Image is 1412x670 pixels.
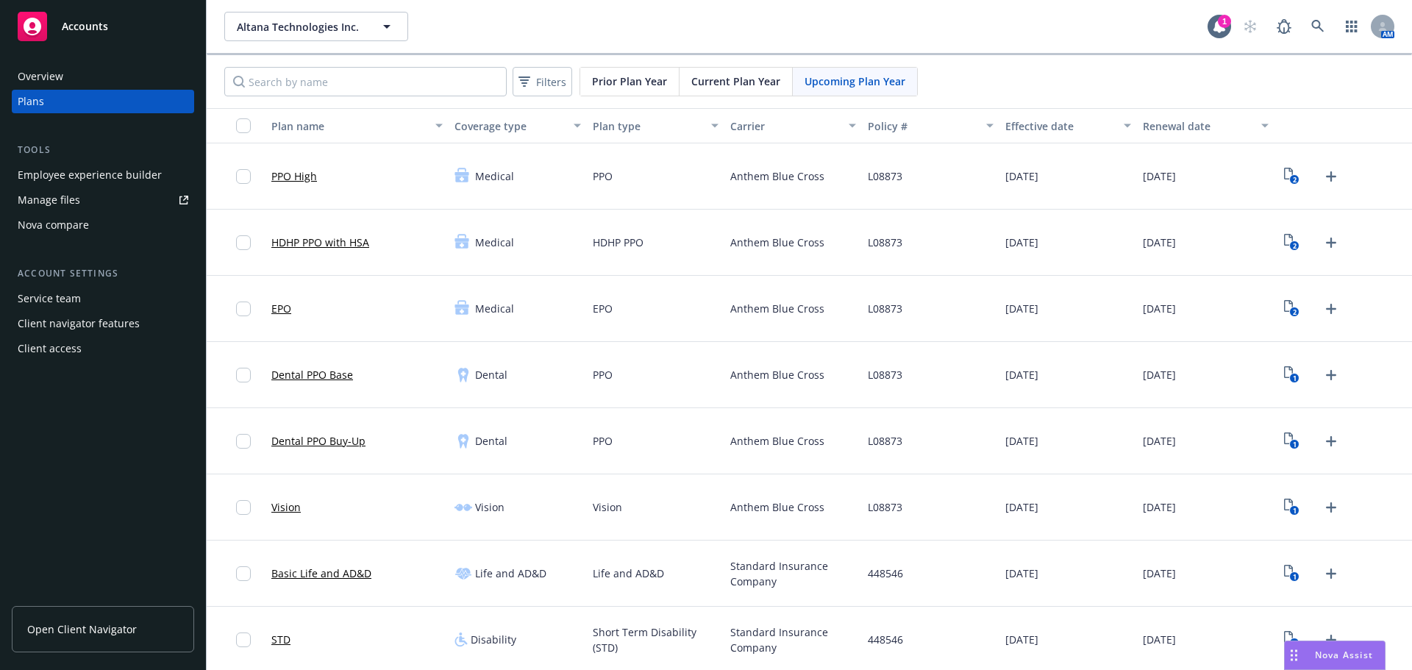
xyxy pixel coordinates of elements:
[12,143,194,157] div: Tools
[475,499,504,515] span: Vision
[730,433,824,449] span: Anthem Blue Cross
[593,566,664,581] span: Life and AD&D
[1303,12,1333,41] a: Search
[1005,433,1038,449] span: [DATE]
[475,301,514,316] span: Medical
[1319,562,1343,585] a: Upload Plan Documents
[271,433,366,449] a: Dental PPO Buy-Up
[1293,307,1297,317] text: 2
[449,108,586,143] button: Coverage type
[1319,297,1343,321] a: Upload Plan Documents
[236,434,251,449] input: Toggle Row Selected
[593,624,719,655] span: Short Term Disability (STD)
[1005,301,1038,316] span: [DATE]
[868,433,902,449] span: L08873
[1293,374,1297,383] text: 1
[12,213,194,237] a: Nova compare
[12,65,194,88] a: Overview
[593,118,702,134] div: Plan type
[1280,297,1304,321] a: View Plan Documents
[475,367,507,382] span: Dental
[1293,175,1297,185] text: 2
[1143,235,1176,250] span: [DATE]
[18,90,44,113] div: Plans
[1293,506,1297,516] text: 1
[271,301,291,316] a: EPO
[1280,165,1304,188] a: View Plan Documents
[587,108,724,143] button: Plan type
[271,632,290,647] a: STD
[471,632,516,647] span: Disability
[18,188,80,212] div: Manage files
[868,632,903,647] span: 448546
[12,337,194,360] a: Client access
[1280,430,1304,453] a: View Plan Documents
[730,624,856,655] span: Standard Insurance Company
[1285,641,1303,669] div: Drag to move
[236,632,251,647] input: Toggle Row Selected
[1005,632,1038,647] span: [DATE]
[1315,649,1373,661] span: Nova Assist
[868,301,902,316] span: L08873
[868,118,977,134] div: Policy #
[475,433,507,449] span: Dental
[18,213,89,237] div: Nova compare
[62,21,108,32] span: Accounts
[1218,15,1231,28] div: 1
[592,74,667,89] span: Prior Plan Year
[1280,231,1304,254] a: View Plan Documents
[18,163,162,187] div: Employee experience builder
[236,302,251,316] input: Toggle Row Selected
[224,12,408,41] button: Altana Technologies Inc.
[868,566,903,581] span: 448546
[868,235,902,250] span: L08873
[271,118,427,134] div: Plan name
[1280,628,1304,652] a: View Plan Documents
[1143,499,1176,515] span: [DATE]
[475,235,514,250] span: Medical
[236,118,251,133] input: Select all
[724,108,862,143] button: Carrier
[730,499,824,515] span: Anthem Blue Cross
[475,566,546,581] span: Life and AD&D
[271,168,317,184] a: PPO High
[516,71,569,93] span: Filters
[1005,566,1038,581] span: [DATE]
[1284,641,1386,670] button: Nova Assist
[1319,231,1343,254] a: Upload Plan Documents
[1143,168,1176,184] span: [DATE]
[237,19,364,35] span: Altana Technologies Inc.
[1143,301,1176,316] span: [DATE]
[593,499,622,515] span: Vision
[1235,12,1265,41] a: Start snowing
[1005,367,1038,382] span: [DATE]
[1143,118,1252,134] div: Renewal date
[12,188,194,212] a: Manage files
[1319,430,1343,453] a: Upload Plan Documents
[1337,12,1366,41] a: Switch app
[1137,108,1274,143] button: Renewal date
[1005,118,1115,134] div: Effective date
[1293,572,1297,582] text: 1
[1319,363,1343,387] a: Upload Plan Documents
[862,108,999,143] button: Policy #
[12,266,194,281] div: Account settings
[18,287,81,310] div: Service team
[1143,367,1176,382] span: [DATE]
[1293,440,1297,449] text: 1
[730,168,824,184] span: Anthem Blue Cross
[12,90,194,113] a: Plans
[236,169,251,184] input: Toggle Row Selected
[18,337,82,360] div: Client access
[1319,628,1343,652] a: Upload Plan Documents
[730,235,824,250] span: Anthem Blue Cross
[593,168,613,184] span: PPO
[475,168,514,184] span: Medical
[12,163,194,187] a: Employee experience builder
[1319,165,1343,188] a: Upload Plan Documents
[1143,433,1176,449] span: [DATE]
[236,235,251,250] input: Toggle Row Selected
[730,367,824,382] span: Anthem Blue Cross
[18,65,63,88] div: Overview
[536,74,566,90] span: Filters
